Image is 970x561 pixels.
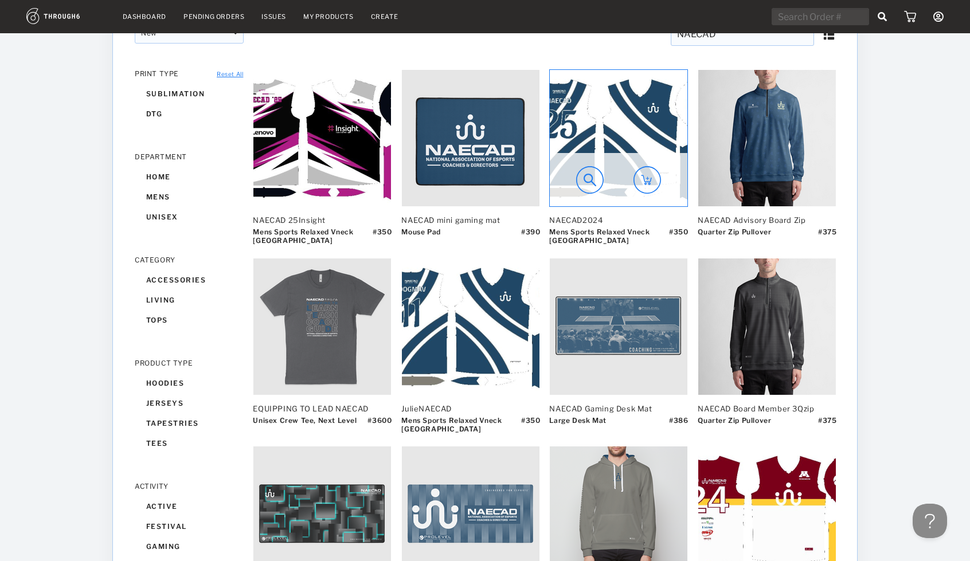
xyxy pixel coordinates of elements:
[913,504,947,538] iframe: Help Scout Beacon - Open
[135,84,244,104] div: sublimation
[253,404,390,413] div: EQUIPPING TO LEAD NAECAD
[521,416,540,433] div: # 350
[135,536,244,556] div: gaming
[549,215,687,225] div: NAECAD2024
[135,373,244,393] div: hoodies
[261,13,286,21] a: Issues
[401,416,521,433] div: Mens Sports Relaxed Vneck [GEOGRAPHIC_DATA]
[135,413,244,433] div: tapestries
[698,215,835,225] div: NAECAD Advisory Board Zip
[135,270,244,290] div: accessories
[550,70,687,206] img: 8ea29213-29a9-4fd0-9cf5-959dbe469d5e-XS.jpg
[135,433,244,453] div: tees
[135,359,244,367] div: PRODUCT TYPE
[135,496,244,516] div: active
[183,13,244,21] a: Pending Orders
[402,70,539,206] img: 1211_Thumb_5c773e8b7c19433abbfad2a7f39b2dd0-211-.png
[135,482,244,491] div: ACTIVITY
[549,404,687,413] div: NAECAD Gaming Desk Mat
[371,13,398,21] a: Create
[401,215,539,225] div: NAECAD mini gaming mat
[253,416,357,433] div: Unisex Crew Tee, Next Level
[818,416,836,433] div: # 375
[135,516,244,536] div: festival
[401,227,440,245] div: Mouse Pad
[135,310,244,330] div: tops
[669,416,688,433] div: # 386
[135,187,244,207] div: mens
[823,28,835,41] img: icon_list.aeafdc69.svg
[135,207,244,227] div: unisex
[576,166,604,194] img: icon_preview.a61dccac.svg
[217,70,243,77] a: Reset All
[303,13,354,21] a: My Products
[402,258,539,395] img: 8eeb6e39-0d76-4325-9e08-dafd1866e553-XS.jpg
[698,227,771,245] div: Quarter Zip Pullover
[698,404,835,413] div: NAECAD Board Member 3Qzip
[698,416,771,433] div: Quarter Zip Pullover
[521,227,540,245] div: # 390
[253,215,390,225] div: NAECAD 25Insight
[253,227,373,245] div: Mens Sports Relaxed Vneck [GEOGRAPHIC_DATA]
[367,416,392,433] div: # 3600
[135,104,244,124] div: dtg
[26,8,105,24] img: logo.1c10ca64.svg
[772,8,869,25] input: Search Order #
[253,70,391,206] img: 93304991-042d-4632-bc2f-6d4e96f84418-XS.jpg
[135,290,244,310] div: living
[549,227,669,245] div: Mens Sports Relaxed Vneck [GEOGRAPHIC_DATA]
[550,258,687,395] img: 1211_Thumb_f83b1be9a3bb4ec4894c709639c93b36-211-.png
[698,258,836,395] img: 1211_Thumb_8550cf5c014246e1852ec727417dbc79-211-.png
[818,227,836,245] div: # 375
[135,69,244,78] div: PRINT TYPE
[671,22,814,46] input: Search
[123,13,166,21] a: Dashboard
[373,227,392,245] div: # 350
[135,256,244,264] div: CATEGORY
[253,258,391,395] img: 1211_Thumb_e04dbd44b49045f695e231e357e6bebc-211-.png
[135,152,244,161] div: DEPARTMENT
[904,11,916,22] img: icon_cart.dab5cea1.svg
[135,393,244,413] div: jerseys
[669,227,688,245] div: # 350
[549,416,606,433] div: Large Desk Mat
[633,166,661,194] img: icon_add_to_cart_circle.749e9121.svg
[401,404,539,413] div: JulieNAECAD
[698,70,836,206] img: 1211_Thumb_1728d8f9adbd43f59bd0d035fd751f34-211-.png
[135,167,244,187] div: home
